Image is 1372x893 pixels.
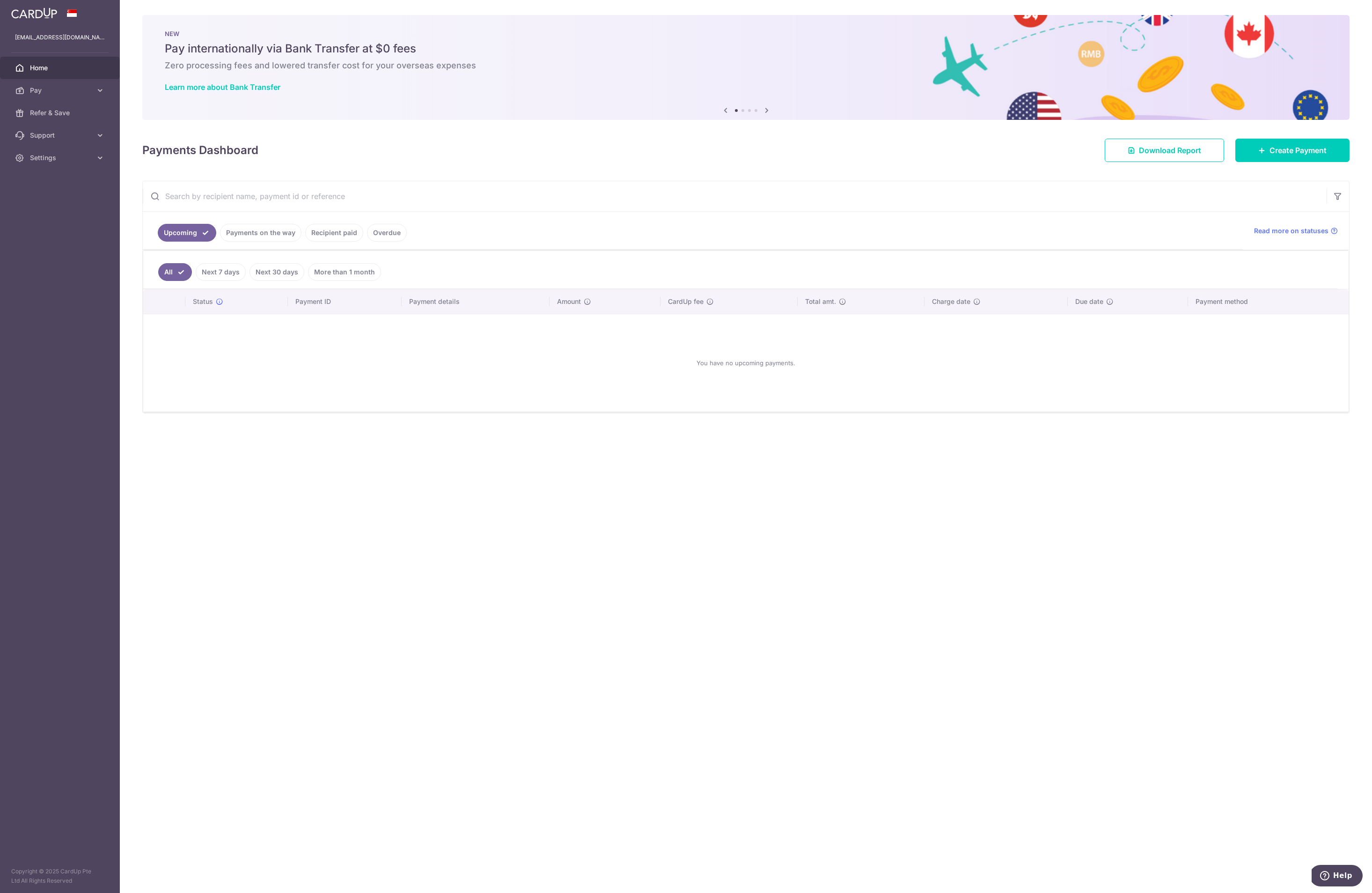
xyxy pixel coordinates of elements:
a: Learn more about Bank Transfer [165,82,280,92]
img: Bank transfer banner [142,15,1350,120]
span: Settings [30,153,92,162]
a: Create Payment [1235,139,1350,162]
th: Payment method [1188,289,1349,314]
span: Download Report [1139,145,1201,156]
span: Total amt. [805,297,836,306]
span: Due date [1075,297,1103,306]
p: NEW [165,30,1327,37]
a: Upcoming [158,224,216,242]
div: You have no upcoming payments. [154,322,1337,404]
span: Charge date [932,297,970,306]
th: Payment ID [288,289,402,314]
span: Home [30,63,92,73]
span: Amount [557,297,581,306]
a: All [158,263,192,281]
a: Download Report [1105,139,1224,162]
a: Payments on the way [220,224,301,242]
span: Pay [30,86,92,95]
img: CardUp [11,7,57,19]
p: [EMAIL_ADDRESS][DOMAIN_NAME] [15,33,105,42]
span: Status [193,297,213,306]
h4: Payments Dashboard [142,142,258,159]
a: Read more on statuses [1254,226,1338,236]
a: Overdue [367,224,407,242]
span: Refer & Save [30,108,92,118]
span: Support [30,131,92,140]
span: Create Payment [1269,145,1327,156]
span: Read more on statuses [1254,226,1328,236]
h5: Pay internationally via Bank Transfer at $0 fees [165,41,1327,56]
a: More than 1 month [308,263,381,281]
a: Next 7 days [196,263,246,281]
input: Search by recipient name, payment id or reference [143,181,1327,211]
iframe: Opens a widget where you can find more information [1312,865,1363,888]
a: Recipient paid [305,224,363,242]
h6: Zero processing fees and lowered transfer cost for your overseas expenses [165,60,1327,71]
span: CardUp fee [668,297,704,306]
a: Next 30 days [249,263,304,281]
th: Payment details [402,289,550,314]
